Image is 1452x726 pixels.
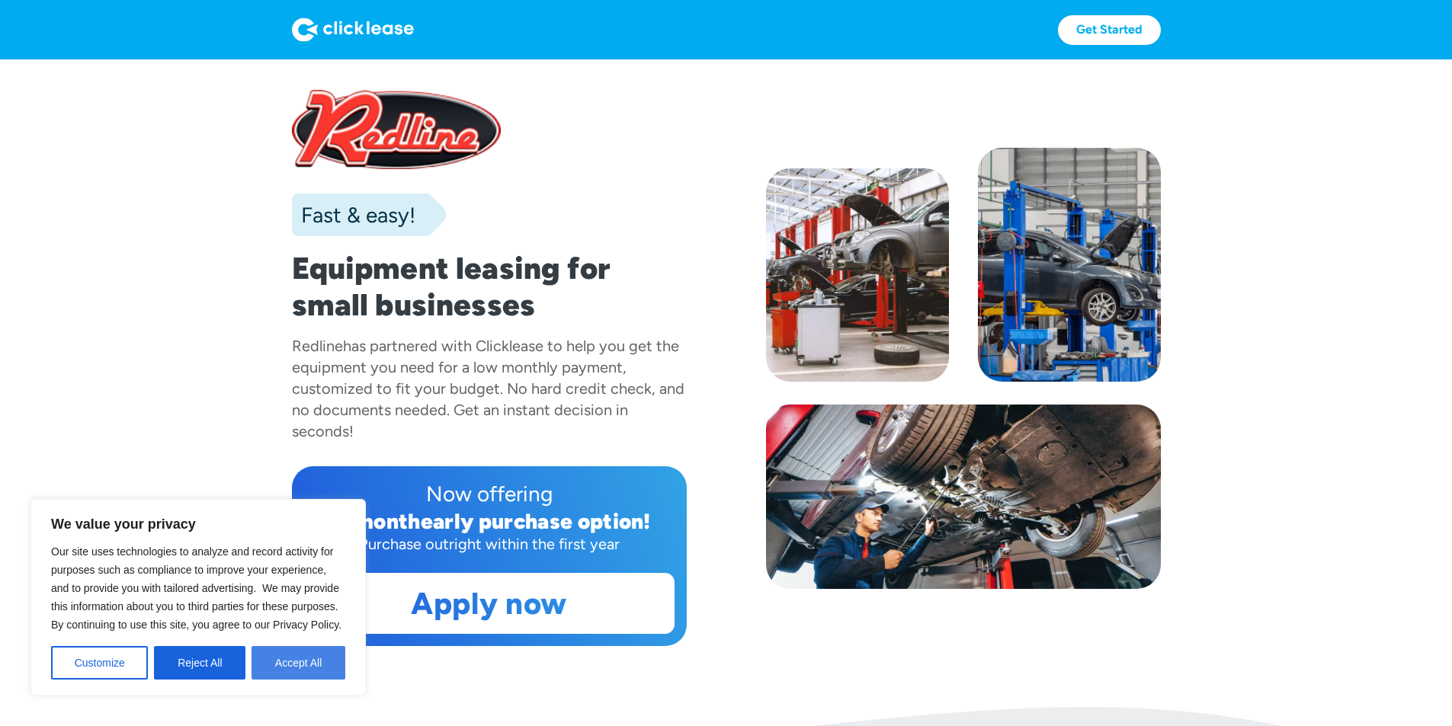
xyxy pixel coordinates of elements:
div: Redline [292,337,343,355]
p: We value your privacy [51,515,345,533]
img: Logo [292,18,414,42]
a: Apply now [305,574,674,633]
div: Fast & easy! [292,200,415,230]
button: Reject All [154,646,245,680]
a: Get Started [1058,15,1161,45]
div: early purchase option! [421,508,651,534]
h1: Equipment leasing for small businesses [292,250,687,323]
span: Our site uses technologies to analyze and record activity for purposes such as compliance to impr... [51,545,341,631]
div: Now offering [304,478,675,509]
button: Customize [51,646,148,680]
button: Accept All [252,646,345,680]
div: 12 month [327,508,421,534]
div: We value your privacy [30,499,366,696]
div: has partnered with Clicklease to help you get the equipment you need for a low monthly payment, c... [292,337,684,440]
div: Purchase outright within the first year [304,533,675,555]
